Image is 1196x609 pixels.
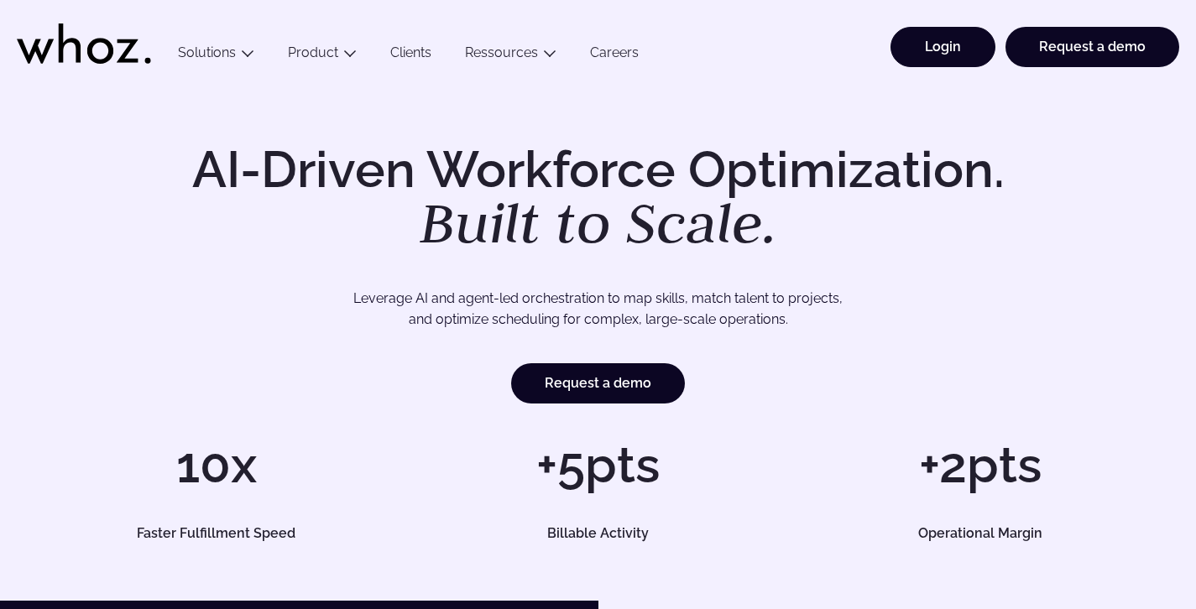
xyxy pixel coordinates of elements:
a: Ressources [465,44,538,60]
h1: +5pts [415,440,781,490]
h5: Operational Margin [816,527,1145,540]
em: Built to Scale. [420,185,777,259]
a: Product [288,44,338,60]
h1: 10x [34,440,399,490]
h1: AI-Driven Workforce Optimization. [169,144,1028,252]
a: Careers [573,44,655,67]
a: Clients [373,44,448,67]
p: Leverage AI and agent-led orchestration to map skills, match talent to projects, and optimize sch... [90,288,1106,331]
button: Solutions [161,44,271,67]
iframe: Chatbot [1085,498,1172,586]
a: Request a demo [511,363,685,403]
button: Ressources [448,44,573,67]
h5: Billable Activity [434,527,763,540]
a: Login [890,27,995,67]
a: Request a demo [1005,27,1179,67]
h5: Faster Fulfillment Speed [52,527,381,540]
h1: +2pts [797,440,1162,490]
button: Product [271,44,373,67]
